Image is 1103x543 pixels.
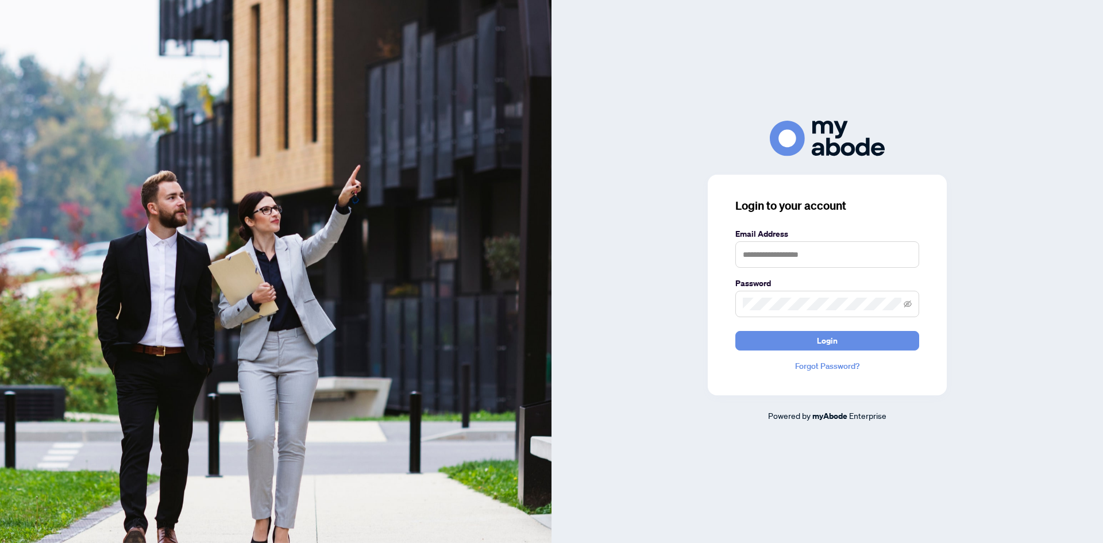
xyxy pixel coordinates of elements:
span: Login [817,332,838,350]
a: myAbode [812,410,847,422]
span: Enterprise [849,410,886,421]
button: Login [735,331,919,351]
h3: Login to your account [735,198,919,214]
span: Powered by [768,410,811,421]
img: ma-logo [770,121,885,156]
span: eye-invisible [904,300,912,308]
label: Password [735,277,919,290]
a: Forgot Password? [735,360,919,372]
label: Email Address [735,228,919,240]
